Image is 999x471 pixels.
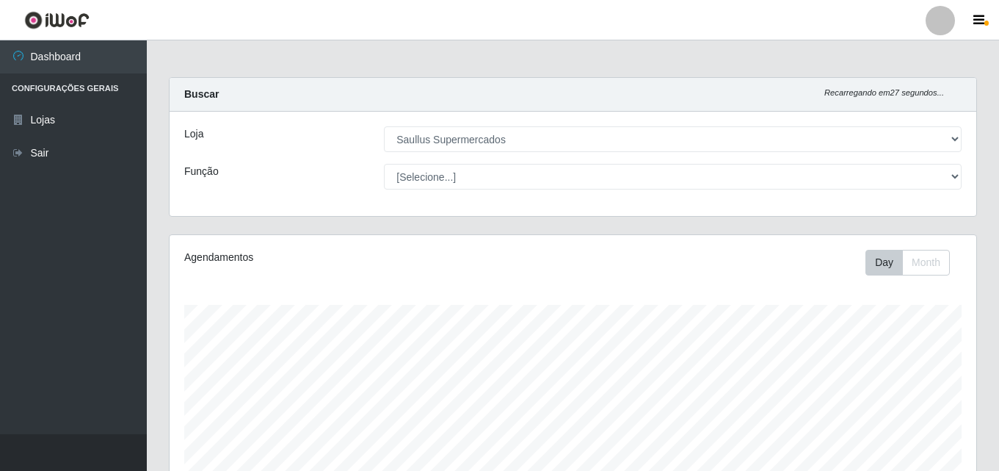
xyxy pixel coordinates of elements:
[865,250,950,276] div: First group
[865,250,903,276] button: Day
[184,126,203,142] label: Loja
[865,250,962,276] div: Toolbar with button groups
[824,88,944,97] i: Recarregando em 27 segundos...
[24,11,90,29] img: CoreUI Logo
[902,250,950,276] button: Month
[184,88,219,100] strong: Buscar
[184,250,495,265] div: Agendamentos
[184,164,219,179] label: Função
